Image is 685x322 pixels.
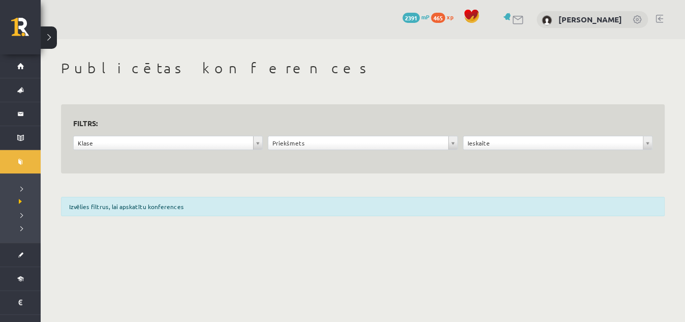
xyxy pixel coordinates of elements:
h1: Publicētas konferences [61,60,665,77]
span: Klase [78,136,249,150]
span: 2391 [402,13,420,23]
span: mP [421,13,429,21]
a: 2391 mP [402,13,429,21]
a: 465 xp [431,13,458,21]
div: Izvēlies filtrus, lai apskatītu konferences [61,197,665,216]
a: [PERSON_NAME] [558,14,622,24]
span: Priekšmets [272,136,444,150]
h3: Filtrs: [73,116,640,130]
span: Ieskaite [468,136,639,150]
a: Priekšmets [268,136,457,150]
img: Jasmīne Davidova [542,15,552,25]
a: Klase [74,136,262,150]
a: Ieskaite [463,136,652,150]
span: xp [447,13,453,21]
a: Rīgas 1. Tālmācības vidusskola [11,18,41,43]
span: 465 [431,13,445,23]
